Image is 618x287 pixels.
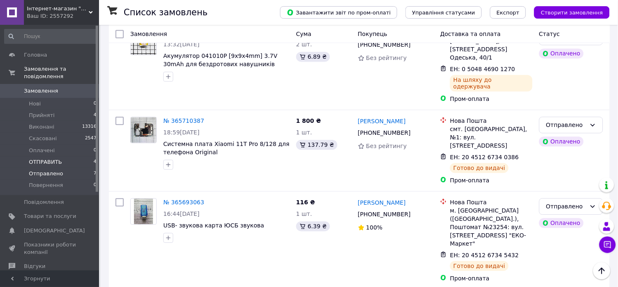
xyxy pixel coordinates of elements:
[24,241,76,256] span: Показники роботи компанії
[24,65,99,80] span: Замовлення та повідомлення
[24,51,47,59] span: Головна
[358,31,387,37] span: Покупець
[358,129,411,136] span: [PHONE_NUMBER]
[412,10,475,16] span: Управління статусами
[29,123,54,131] span: Виконані
[534,6,610,19] button: Створити замовлення
[163,41,200,48] span: 13:32[DATE]
[366,55,407,61] span: Без рейтингу
[163,117,204,124] a: № 365710387
[450,274,533,282] div: Пром-оплата
[94,170,97,177] span: 7
[27,12,99,20] div: Ваш ID: 2557292
[29,182,63,189] span: Повернення
[450,176,533,184] div: Пром-оплата
[450,125,533,150] div: смт. [GEOGRAPHIC_DATA], №1: вул. [STREET_ADDRESS]
[134,199,153,224] img: Фото товару
[599,237,616,253] button: Чат з покупцем
[593,262,611,280] button: Наверх
[358,41,411,48] span: [PHONE_NUMBER]
[130,31,167,37] span: Замовлення
[94,147,97,154] span: 0
[4,29,97,44] input: Пошук
[296,221,330,231] div: 6.39 ₴
[526,9,610,15] a: Створити замовлення
[287,9,391,16] span: Завантажити звіт по пром-оплаті
[450,198,533,206] div: Нова Пошта
[450,95,533,103] div: Пром-оплата
[358,211,411,218] span: [PHONE_NUMBER]
[82,123,97,131] span: 13316
[24,213,76,220] span: Товари та послуги
[450,66,515,72] span: ЕН: 0 5048 4690 1270
[296,129,312,136] span: 1 шт.
[163,222,264,229] a: USB- звукова карта ЮСБ звукова
[94,112,97,119] span: 4
[163,141,290,155] a: Системна плата Xiaomi 11T Pro 8/128 для телефона Original
[296,41,312,48] span: 2 шт.
[546,120,586,129] div: Отправлено
[296,52,330,62] div: 6.89 ₴
[450,206,533,248] div: м. [GEOGRAPHIC_DATA] ([GEOGRAPHIC_DATA].), Поштомат №23254: вул. [STREET_ADDRESS] "ЕКО-Маркет"
[546,202,586,211] div: Отправлено
[24,227,85,234] span: [DEMOGRAPHIC_DATA]
[450,261,509,271] div: Готово до видачі
[539,136,584,146] div: Оплачено
[130,198,157,225] a: Фото товару
[94,182,97,189] span: 0
[85,135,97,142] span: 2547
[366,224,383,231] span: 100%
[131,117,156,143] img: Фото товару
[163,129,200,136] span: 18:59[DATE]
[296,117,321,124] span: 1 800 ₴
[29,100,41,108] span: Нові
[27,5,89,12] span: Інтернет-магазин "Он лайн"
[450,252,519,258] span: ЕН: 20 4512 6734 5432
[24,263,45,270] span: Відгуки
[29,112,54,119] span: Прийняті
[366,143,407,149] span: Без рейтингу
[280,6,397,19] button: Завантажити звіт по пром-оплаті
[29,170,63,177] span: Отправлено
[450,75,533,91] div: На шляху до одержувача
[450,154,519,160] span: ЕН: 20 4512 6734 0386
[490,6,526,19] button: Експорт
[130,117,157,143] a: Фото товару
[163,210,200,217] span: 16:44[DATE]
[94,100,97,108] span: 0
[358,199,406,207] a: [PERSON_NAME]
[296,199,315,206] span: 116 ₴
[29,158,62,166] span: ОТПРАВИТЬ
[440,31,501,37] span: Доставка та оплата
[541,10,603,16] span: Створити замовлення
[29,147,55,154] span: Оплачені
[296,140,337,150] div: 137.79 ₴
[539,48,584,58] div: Оплачено
[358,117,406,125] a: [PERSON_NAME]
[450,37,533,62] div: [PERSON_NAME], [STREET_ADDRESS] Одеська, 40/1
[24,199,64,206] span: Повідомлення
[450,117,533,125] div: Нова Пошта
[163,53,278,76] a: Акумулятор 041010P [9x9x4mm] 3.7V 30mAh для бездротових навушників Bluetooth
[450,163,509,173] div: Готово до видачі
[24,87,58,95] span: Замовлення
[539,218,584,228] div: Оплачено
[406,6,482,19] button: Управління статусами
[94,158,97,166] span: 4
[539,31,560,37] span: Статус
[296,210,312,217] span: 1 шт.
[29,135,57,142] span: Скасовані
[497,10,520,16] span: Експорт
[124,7,208,17] h1: Список замовлень
[163,199,204,206] a: № 365693063
[296,31,311,37] span: Cума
